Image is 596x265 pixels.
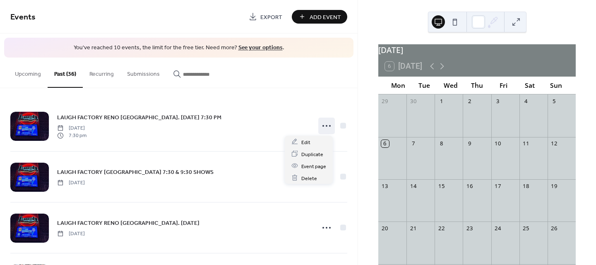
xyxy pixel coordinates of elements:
span: LAUGH FACTORY [GEOGRAPHIC_DATA] 7:30 & 9:30 SHOWS [57,168,214,176]
span: Export [260,13,282,22]
button: Upcoming [8,58,48,87]
div: 20 [381,225,389,232]
div: 6 [381,140,389,147]
div: 16 [466,182,473,190]
div: Sun [543,77,569,94]
div: 5 [550,97,558,105]
div: 11 [522,140,530,147]
div: 12 [550,140,558,147]
div: 2 [466,97,473,105]
a: See your options [238,42,283,53]
div: 8 [437,140,445,147]
button: Past (36) [48,58,83,88]
span: [DATE] [57,230,85,237]
div: 9 [466,140,473,147]
div: 25 [522,225,530,232]
a: LAUGH FACTORY RENO [GEOGRAPHIC_DATA]. [DATE] 7:30 PM [57,113,221,122]
a: LAUGH FACTORY [GEOGRAPHIC_DATA] 7:30 & 9:30 SHOWS [57,167,214,177]
span: [DATE] [57,179,85,186]
a: LAUGH FACTORY RENO [GEOGRAPHIC_DATA]. [DATE] [57,218,199,228]
div: 4 [522,97,530,105]
span: Event page [301,162,326,171]
div: 1 [437,97,445,105]
span: Delete [301,174,317,183]
div: 23 [466,225,473,232]
div: Wed [437,77,464,94]
div: 13 [381,182,389,190]
div: 10 [494,140,502,147]
div: 26 [550,225,558,232]
div: Fri [490,77,517,94]
span: Events [10,9,36,25]
div: 14 [409,182,417,190]
div: [DATE] [378,44,576,56]
span: LAUGH FACTORY RENO [GEOGRAPHIC_DATA]. [DATE] [57,219,199,227]
span: Edit [301,138,310,147]
span: 7:30 pm [57,132,87,140]
button: Recurring [83,58,120,87]
div: Tue [411,77,438,94]
div: 7 [409,140,417,147]
button: Submissions [120,58,166,87]
span: Duplicate [301,150,323,159]
div: 22 [437,225,445,232]
span: [DATE] [57,124,87,132]
div: 21 [409,225,417,232]
div: 18 [522,182,530,190]
div: 24 [494,225,502,232]
a: Export [243,10,288,24]
div: 30 [409,97,417,105]
div: Sat [517,77,543,94]
div: 19 [550,182,558,190]
div: 29 [381,97,389,105]
div: 17 [494,182,502,190]
div: 15 [437,182,445,190]
div: Mon [385,77,411,94]
span: You've reached 10 events, the limit for the free tier. Need more? . [12,44,345,52]
div: 3 [494,97,502,105]
div: Thu [464,77,490,94]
